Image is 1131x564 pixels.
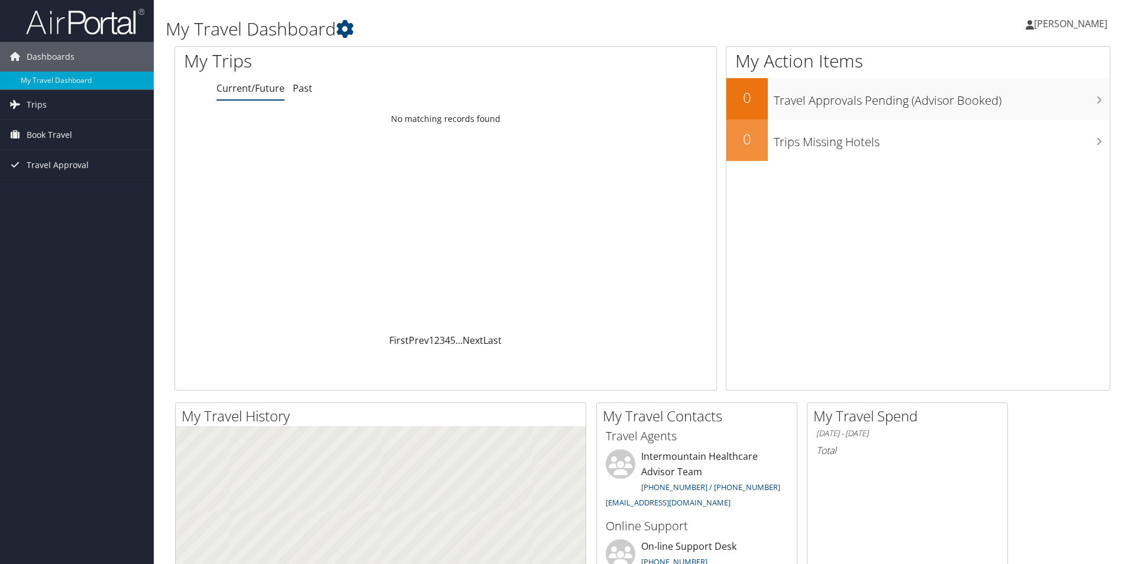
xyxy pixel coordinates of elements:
[450,334,455,347] a: 5
[182,406,586,426] h2: My Travel History
[216,82,285,95] a: Current/Future
[166,17,802,41] h1: My Travel Dashboard
[774,86,1110,109] h3: Travel Approvals Pending (Advisor Booked)
[455,334,463,347] span: …
[726,78,1110,120] a: 0Travel Approvals Pending (Advisor Booked)
[1034,17,1107,30] span: [PERSON_NAME]
[440,334,445,347] a: 3
[603,406,797,426] h2: My Travel Contacts
[816,428,998,439] h6: [DATE] - [DATE]
[175,108,716,130] td: No matching records found
[606,428,788,444] h3: Travel Agents
[1026,6,1119,41] a: [PERSON_NAME]
[726,120,1110,161] a: 0Trips Missing Hotels
[816,444,998,457] h6: Total
[184,49,482,73] h1: My Trips
[27,42,75,72] span: Dashboards
[726,49,1110,73] h1: My Action Items
[726,88,768,108] h2: 0
[409,334,429,347] a: Prev
[429,334,434,347] a: 1
[726,129,768,149] h2: 0
[293,82,312,95] a: Past
[606,497,731,508] a: [EMAIL_ADDRESS][DOMAIN_NAME]
[463,334,483,347] a: Next
[641,482,780,492] a: [PHONE_NUMBER] / [PHONE_NUMBER]
[606,518,788,534] h3: Online Support
[445,334,450,347] a: 4
[389,334,409,347] a: First
[434,334,440,347] a: 2
[27,120,72,150] span: Book Travel
[813,406,1007,426] h2: My Travel Spend
[27,90,47,120] span: Trips
[27,150,89,180] span: Travel Approval
[483,334,502,347] a: Last
[774,128,1110,150] h3: Trips Missing Hotels
[26,8,144,36] img: airportal-logo.png
[600,449,794,513] li: Intermountain Healthcare Advisor Team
